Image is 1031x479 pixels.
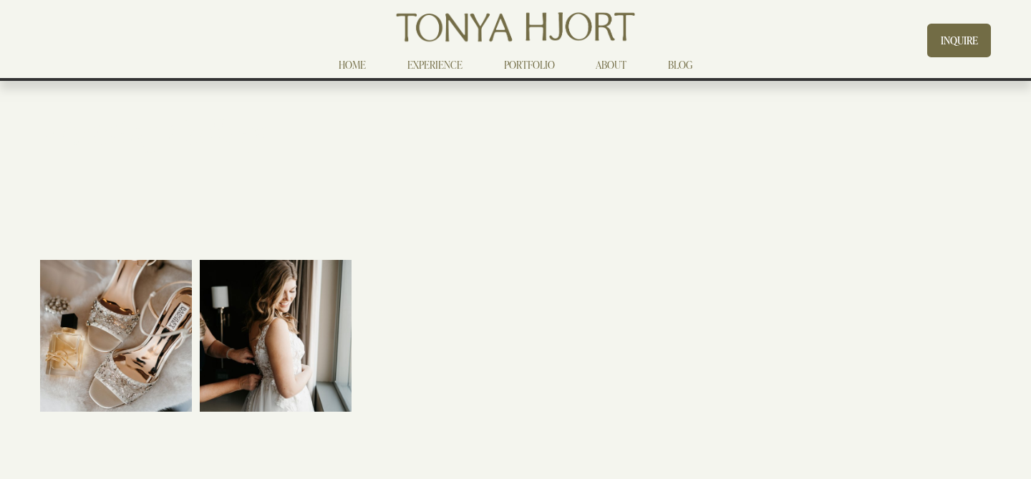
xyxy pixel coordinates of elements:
a: ABOUT [596,57,626,74]
a: EXPERIENCE [407,57,463,74]
img: Becca+Jonny_Wedding_TonyaHjortPhotography-8.jpg [2,260,230,412]
img: Tonya Hjort [393,7,637,47]
a: PORTFOLIO [504,57,555,74]
em: Wedding Gallery [40,110,267,153]
a: INQUIRE [927,24,990,57]
img: Becca+Jonny_Wedding_TonyaHjortPhotography-33.jpg [124,260,352,412]
a: BLOG [668,57,692,74]
a: HOME [339,57,366,74]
